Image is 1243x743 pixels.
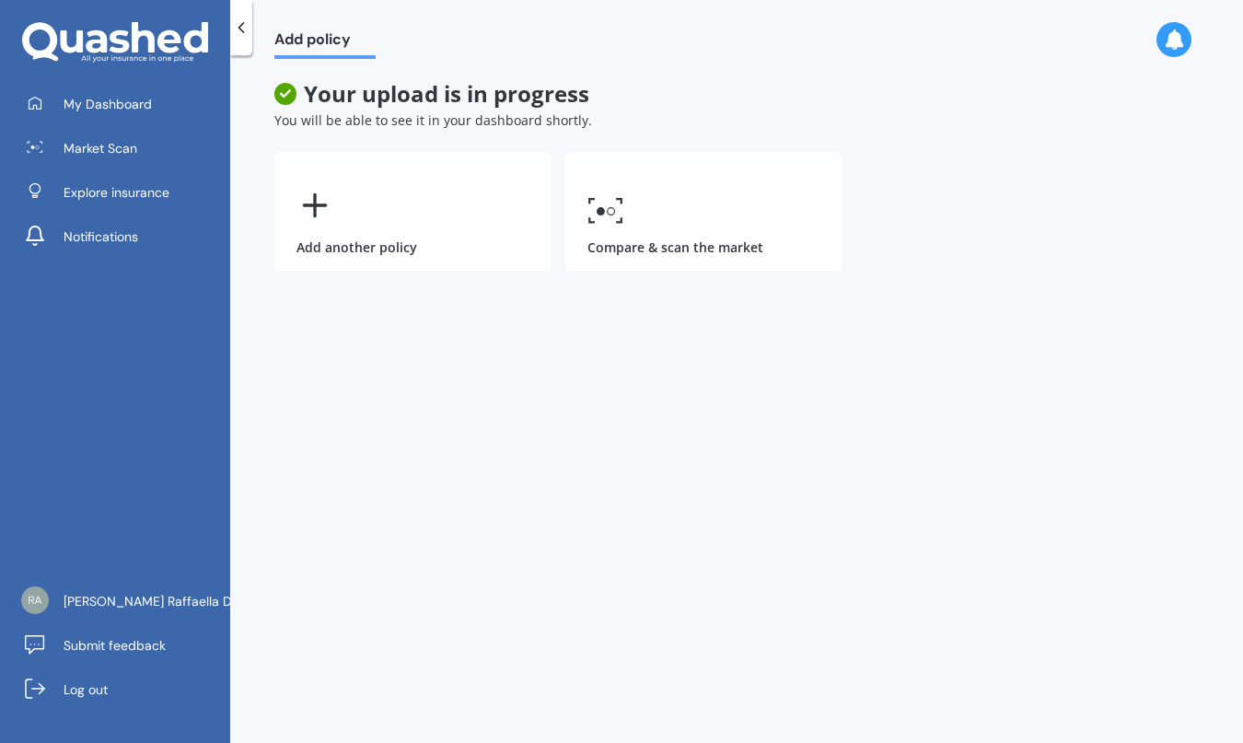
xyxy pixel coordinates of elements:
[274,111,592,129] span: You will be able to see it in your dashboard shortly.
[274,30,376,55] span: Add policy
[64,592,346,610] span: [PERSON_NAME] Raffaella Del [PERSON_NAME]
[14,174,230,211] a: Explore insurance
[64,636,166,655] span: Submit feedback
[64,95,152,113] span: My Dashboard
[14,86,230,122] a: My Dashboard
[21,586,49,614] img: d180345881a7fd7acf1b5b8eedabc035
[64,183,169,202] span: Explore insurance
[64,680,108,699] span: Log out
[14,583,230,620] a: [PERSON_NAME] Raffaella Del [PERSON_NAME]
[64,139,137,157] span: Market Scan
[14,671,230,708] a: Log out
[64,227,138,246] span: Notifications
[565,152,842,272] a: Compare & scan the market
[14,627,230,664] a: Submit feedback
[274,152,551,272] div: Add another policy
[274,81,1199,108] span: Your upload is in progress
[14,218,230,255] a: Notifications
[14,130,230,167] a: Market Scan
